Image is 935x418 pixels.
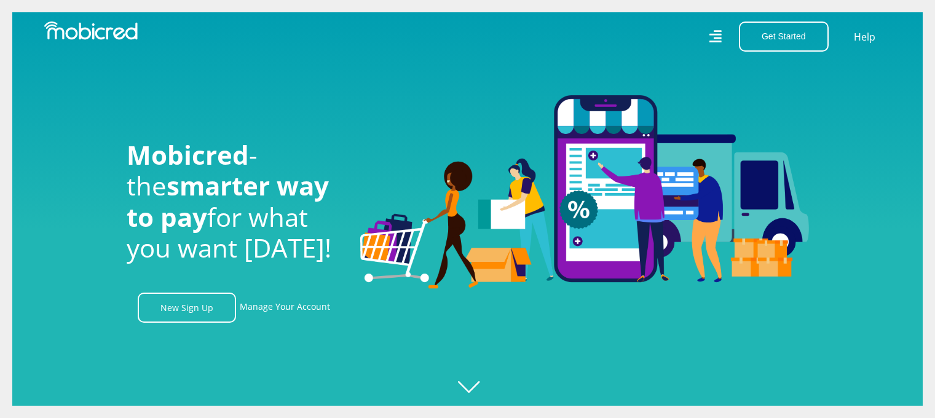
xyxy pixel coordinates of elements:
img: Mobicred [44,22,138,40]
span: smarter way to pay [127,168,329,234]
h1: - the for what you want [DATE]! [127,140,342,264]
img: Welcome to Mobicred [360,95,809,290]
a: New Sign Up [138,293,236,323]
a: Manage Your Account [240,293,330,323]
span: Mobicred [127,137,249,172]
a: Help [853,29,876,45]
button: Get Started [739,22,829,52]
